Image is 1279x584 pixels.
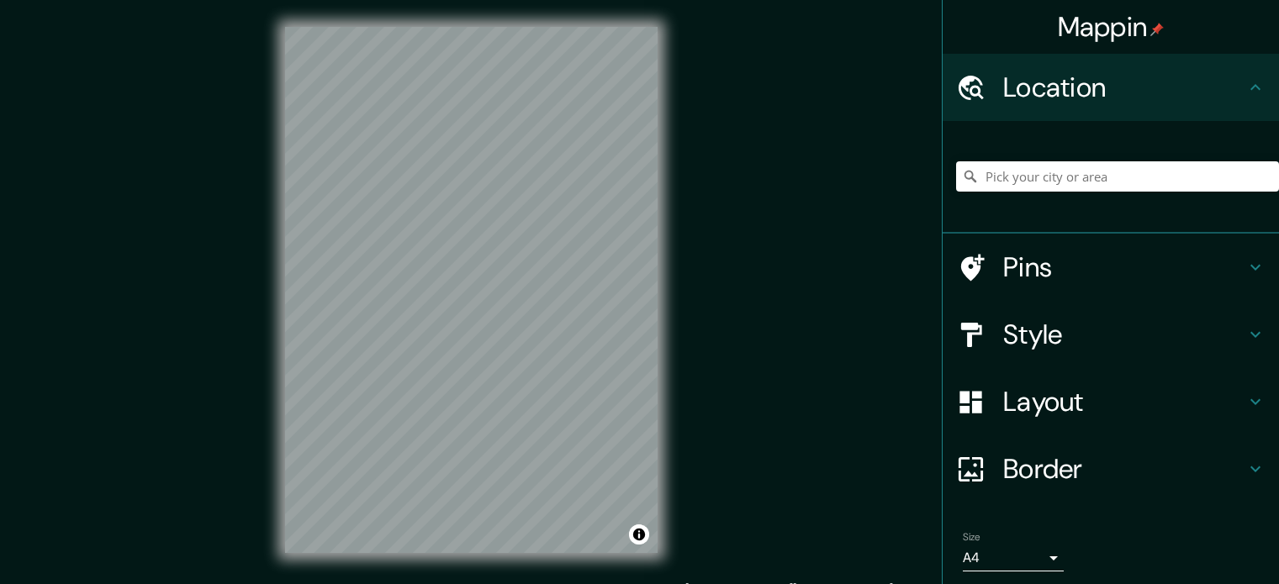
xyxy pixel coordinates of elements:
img: pin-icon.png [1150,23,1164,36]
h4: Layout [1003,385,1245,418]
div: Location [943,54,1279,121]
canvas: Map [285,27,658,553]
iframe: Help widget launcher [1129,518,1261,566]
div: Style [943,301,1279,368]
h4: Style [1003,318,1245,351]
div: A4 [963,545,1064,571]
input: Pick your city or area [956,161,1279,192]
button: Toggle attribution [629,524,649,545]
div: Border [943,435,1279,502]
h4: Border [1003,452,1245,486]
div: Pins [943,234,1279,301]
div: Layout [943,368,1279,435]
h4: Location [1003,71,1245,104]
label: Size [963,530,980,545]
h4: Mappin [1058,10,1165,44]
h4: Pins [1003,250,1245,284]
